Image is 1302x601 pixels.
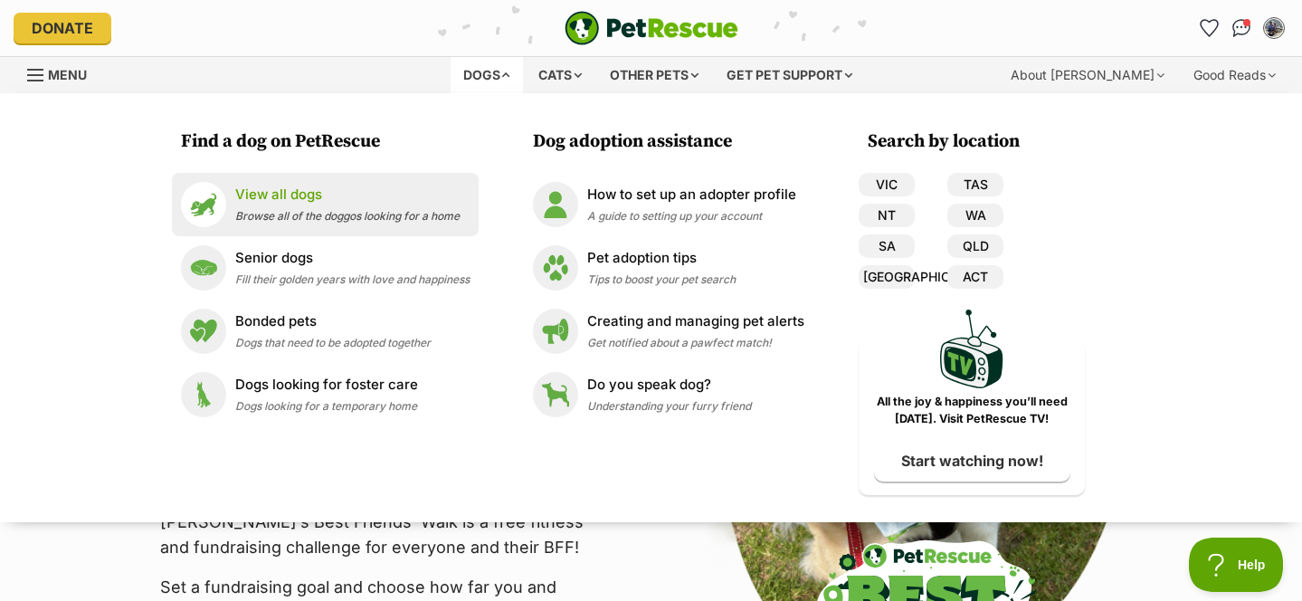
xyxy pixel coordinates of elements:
[181,182,226,227] img: View all dogs
[533,245,804,291] a: Pet adoption tips Pet adoption tips Tips to boost your pet search
[714,57,865,93] div: Get pet support
[587,375,751,396] p: Do you speak dog?
[859,204,915,227] a: NT
[235,185,460,205] p: View all dogs
[1265,19,1283,37] img: Lianne Bissell profile pic
[235,248,470,269] p: Senior dogs
[181,309,226,354] img: Bonded pets
[526,57,594,93] div: Cats
[587,248,736,269] p: Pet adoption tips
[587,399,751,413] span: Understanding your furry friend
[181,129,479,155] h3: Find a dog on PetRescue
[181,245,470,291] a: Senior dogs Senior dogs Fill their golden years with love and happiness
[998,57,1177,93] div: About [PERSON_NAME]
[14,13,111,43] a: Donate
[533,182,804,227] a: How to set up an adopter profile How to set up an adopter profile A guide to setting up your account
[235,272,470,286] span: Fill their golden years with love and happiness
[1194,14,1223,43] a: Favourites
[235,399,417,413] span: Dogs looking for a temporary home
[947,234,1003,258] a: QLD
[27,57,100,90] a: Menu
[587,336,772,349] span: Get notified about a pawfect match!
[235,375,418,396] p: Dogs looking for foster care
[587,272,736,286] span: Tips to boost your pet search
[533,309,804,354] a: Creating and managing pet alerts Creating and managing pet alerts Get notified about a pawfect ma...
[235,311,431,332] p: Bonded pets
[160,510,594,560] p: [PERSON_NAME]’s Best Friends' Walk is a free fitness and fundraising challenge for everyone and t...
[1227,14,1256,43] a: Conversations
[565,11,738,45] a: PetRescue
[181,245,226,291] img: Senior dogs
[587,311,804,332] p: Creating and managing pet alerts
[533,129,813,155] h3: Dog adoption assistance
[235,209,460,223] span: Browse all of the doggos looking for a home
[48,67,87,82] span: Menu
[181,372,470,417] a: Dogs looking for foster care Dogs looking for foster care Dogs looking for a temporary home
[565,11,738,45] img: logo-e224e6f780fb5917bec1dbf3a21bbac754714ae5b6737aabdf751b685950b380.svg
[1232,19,1251,37] img: chat-41dd97257d64d25036548639549fe6c8038ab92f7586957e7f3b1b290dea8141.svg
[859,173,915,196] a: VIC
[533,182,578,227] img: How to set up an adopter profile
[587,209,762,223] span: A guide to setting up your account
[947,204,1003,227] a: WA
[451,57,523,93] div: Dogs
[235,336,431,349] span: Dogs that need to be adopted together
[872,394,1071,428] p: All the joy & happiness you’ll need [DATE]. Visit PetRescue TV!
[1194,14,1288,43] ul: Account quick links
[1259,14,1288,43] button: My account
[874,440,1070,482] a: Start watching now!
[533,245,578,291] img: Pet adoption tips
[181,309,470,354] a: Bonded pets Bonded pets Dogs that need to be adopted together
[181,372,226,417] img: Dogs looking for foster care
[868,129,1085,155] h3: Search by location
[947,173,1003,196] a: TAS
[1181,57,1288,93] div: Good Reads
[859,234,915,258] a: SA
[533,372,804,417] a: Do you speak dog? Do you speak dog? Understanding your furry friend
[597,57,711,93] div: Other pets
[181,182,470,227] a: View all dogs View all dogs Browse all of the doggos looking for a home
[533,372,578,417] img: Do you speak dog?
[940,310,1003,388] img: PetRescue TV logo
[1189,538,1284,592] iframe: Help Scout Beacon - Open
[947,265,1003,289] a: ACT
[859,265,915,289] a: [GEOGRAPHIC_DATA]
[533,309,578,354] img: Creating and managing pet alerts
[587,185,796,205] p: How to set up an adopter profile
